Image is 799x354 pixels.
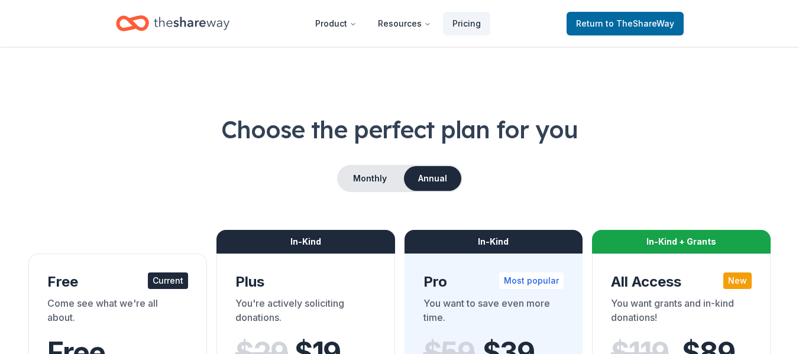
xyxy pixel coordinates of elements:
div: You want to save even more time. [423,296,564,329]
div: Free [47,272,188,291]
button: Product [306,12,366,35]
div: You're actively soliciting donations. [235,296,376,329]
div: In-Kind + Grants [592,230,771,254]
div: Pro [423,272,564,291]
button: Monthly [338,166,402,191]
div: Come see what we're all about. [47,296,188,329]
div: Plus [235,272,376,291]
div: In-Kind [216,230,395,254]
div: Most popular [499,272,564,289]
div: In-Kind [405,230,583,254]
a: Home [116,9,229,37]
div: You want grants and in-kind donations! [611,296,752,329]
nav: Main [306,9,490,37]
span: Return [576,17,674,31]
a: Pricing [443,12,490,35]
button: Annual [404,166,461,191]
button: Resources [368,12,441,35]
a: Returnto TheShareWay [567,12,684,35]
div: All Access [611,272,752,291]
h1: Choose the perfect plan for you [28,113,771,146]
div: Current [148,272,188,289]
div: New [723,272,752,289]
span: to TheShareWay [606,18,674,28]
